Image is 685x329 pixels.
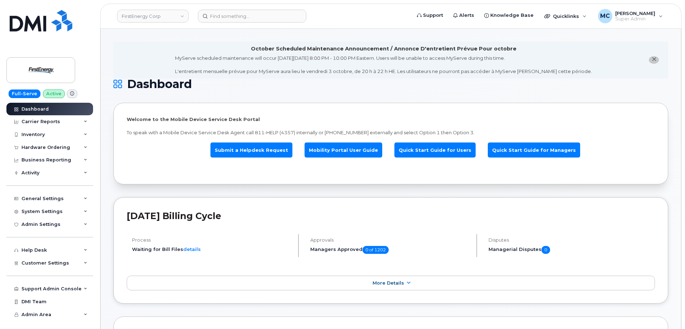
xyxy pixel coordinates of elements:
span: More Details [373,280,404,286]
div: October Scheduled Maintenance Announcement / Annonce D'entretient Prévue Pour octobre [251,45,516,53]
a: Quick Start Guide for Managers [488,142,580,158]
a: Quick Start Guide for Users [394,142,476,158]
iframe: Messenger Launcher [654,298,680,324]
h2: [DATE] Billing Cycle [127,211,655,221]
span: 0 [541,246,550,254]
span: Dashboard [127,79,192,89]
h4: Approvals [310,237,470,243]
h4: Process [132,237,292,243]
h5: Managerial Disputes [489,246,655,254]
p: Welcome to the Mobile Device Service Desk Portal [127,116,655,123]
p: To speak with a Mobile Device Service Desk Agent call 811-HELP (4357) internally or [PHONE_NUMBER... [127,129,655,136]
span: 0 of 1202 [363,246,389,254]
div: MyServe scheduled maintenance will occur [DATE][DATE] 8:00 PM - 10:00 PM Eastern. Users will be u... [175,55,592,75]
button: close notification [649,56,659,64]
a: details [183,246,201,252]
h4: Disputes [489,237,655,243]
a: Submit a Helpdesk Request [210,142,292,158]
li: Waiting for Bill Files [132,246,292,253]
h5: Managers Approved [310,246,470,254]
a: Mobility Portal User Guide [305,142,382,158]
